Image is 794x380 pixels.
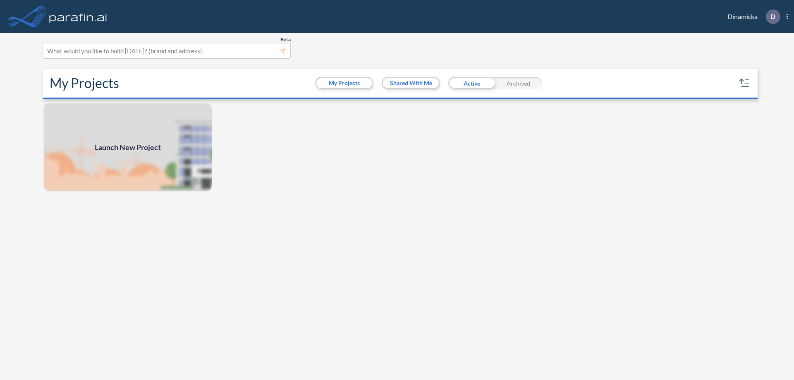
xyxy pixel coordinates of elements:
[770,13,775,20] p: D
[43,103,213,192] a: Launch New Project
[50,75,119,91] h2: My Projects
[48,8,109,25] img: logo
[738,76,751,90] button: sort
[495,77,542,89] div: Archived
[715,10,788,24] div: Dinamicka
[448,77,495,89] div: Active
[280,36,291,43] span: Beta
[316,78,372,88] button: My Projects
[43,103,213,192] img: add
[383,78,439,88] button: Shared With Me
[95,142,161,153] span: Launch New Project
